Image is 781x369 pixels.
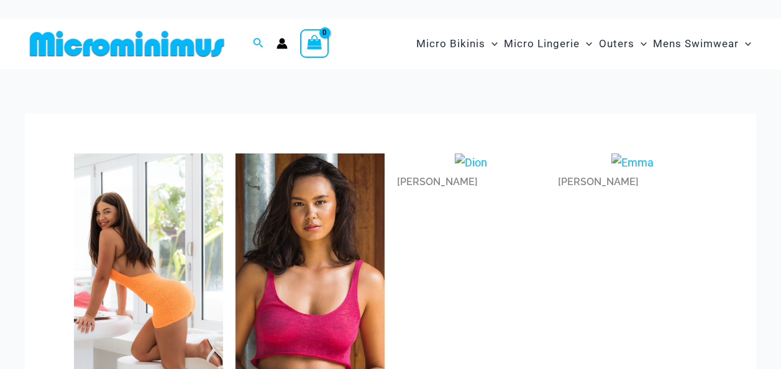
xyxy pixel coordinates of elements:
span: Menu Toggle [739,28,751,60]
div: [PERSON_NAME] [397,171,546,193]
a: Account icon link [276,38,288,49]
a: Dion[PERSON_NAME] [397,153,546,193]
a: Micro LingerieMenu ToggleMenu Toggle [501,25,595,63]
span: Menu Toggle [485,28,498,60]
a: OutersMenu ToggleMenu Toggle [596,25,650,63]
a: Mens SwimwearMenu ToggleMenu Toggle [650,25,754,63]
div: [PERSON_NAME] [558,171,707,193]
span: Micro Lingerie [504,28,580,60]
nav: Site Navigation [411,23,756,65]
span: Menu Toggle [634,28,647,60]
span: Outers [599,28,634,60]
span: Mens Swimwear [653,28,739,60]
img: Emma [611,153,654,172]
span: Menu Toggle [580,28,592,60]
img: Dion [455,153,487,172]
a: View Shopping Cart, empty [300,29,329,58]
img: MM SHOP LOGO FLAT [25,30,229,58]
a: Micro BikinisMenu ToggleMenu Toggle [413,25,501,63]
a: Emma[PERSON_NAME] [558,153,707,193]
span: Micro Bikinis [416,28,485,60]
a: Search icon link [253,36,264,52]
